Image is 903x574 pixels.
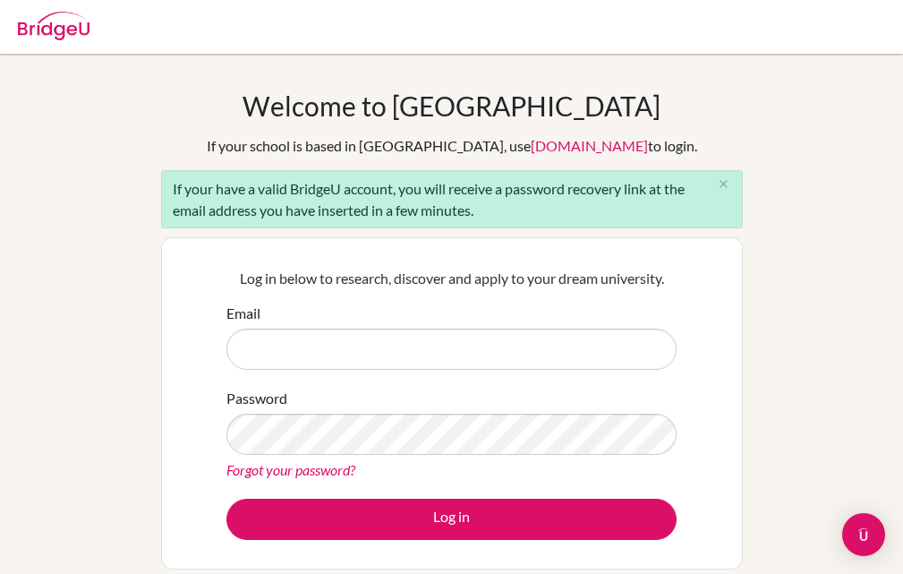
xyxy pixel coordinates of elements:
[226,268,677,289] p: Log in below to research, discover and apply to your dream university.
[531,137,648,154] a: [DOMAIN_NAME]
[226,303,260,324] label: Email
[226,388,287,409] label: Password
[18,12,89,40] img: Bridge-U
[706,171,742,198] button: Close
[717,177,730,191] i: close
[161,170,743,228] div: If your have a valid BridgeU account, you will receive a password recovery link at the email addr...
[226,461,355,478] a: Forgot your password?
[207,135,697,157] div: If your school is based in [GEOGRAPHIC_DATA], use to login.
[842,513,885,556] div: Open Intercom Messenger
[226,499,677,540] button: Log in
[243,90,660,122] h1: Welcome to [GEOGRAPHIC_DATA]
